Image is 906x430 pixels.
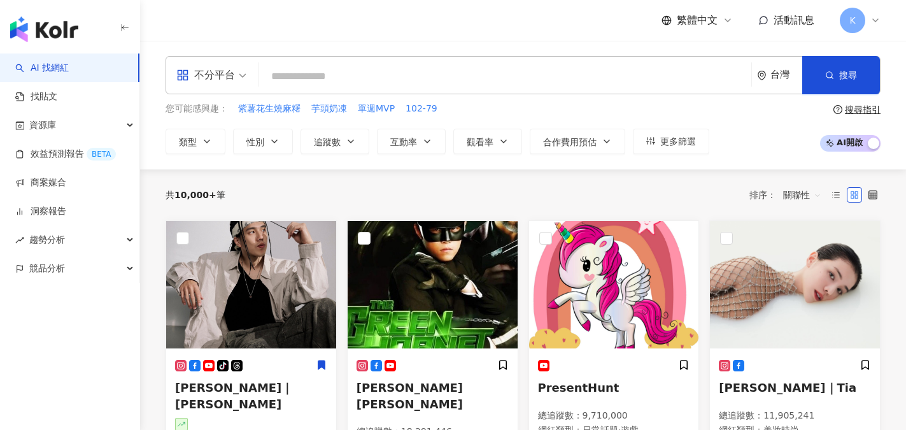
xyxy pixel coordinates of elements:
[845,104,881,115] div: 搜尋指引
[453,129,522,154] button: 觀看率
[538,410,690,422] p: 總追蹤數 ： 9,710,000
[538,381,619,394] span: PresentHunt
[15,176,66,189] a: 商案媒合
[529,221,699,348] img: KOL Avatar
[757,71,767,80] span: environment
[238,103,301,115] span: 紫薯花生燒麻糬
[29,226,65,254] span: 趨勢分析
[390,137,417,147] span: 互動率
[15,236,24,245] span: rise
[15,205,66,218] a: 洞察報告
[677,13,718,27] span: 繁體中文
[237,102,301,116] button: 紫薯花生燒麻糬
[166,103,228,115] span: 您可能感興趣：
[176,69,189,82] span: appstore
[348,221,518,348] img: KOL Avatar
[179,137,197,147] span: 類型
[357,381,463,410] span: [PERSON_NAME] [PERSON_NAME]
[467,137,493,147] span: 觀看率
[233,129,293,154] button: 性別
[15,90,57,103] a: 找貼文
[749,185,828,205] div: 排序：
[314,137,341,147] span: 追蹤數
[10,17,78,42] img: logo
[29,254,65,283] span: 競品分析
[530,129,625,154] button: 合作費用預估
[311,103,347,115] span: 芋頭奶凍
[301,129,369,154] button: 追蹤數
[166,190,225,200] div: 共 筆
[405,102,438,116] button: 102-79
[849,13,855,27] span: K
[633,129,709,154] button: 更多篩選
[176,65,235,85] div: 不分平台
[719,410,871,422] p: 總追蹤數 ： 11,905,241
[543,137,597,147] span: 合作費用預估
[166,129,225,154] button: 類型
[311,102,348,116] button: 芋頭奶凍
[358,103,395,115] span: 單週MVP
[774,14,814,26] span: 活動訊息
[377,129,446,154] button: 互動率
[770,69,802,80] div: 台灣
[174,190,216,200] span: 10,000+
[15,148,116,161] a: 效益預測報告BETA
[710,221,880,348] img: KOL Avatar
[246,137,264,147] span: 性別
[783,185,821,205] span: 關聯性
[719,381,856,394] span: [PERSON_NAME]｜Tia
[175,381,293,410] span: [PERSON_NAME]｜[PERSON_NAME]
[166,221,336,348] img: KOL Avatar
[802,56,880,94] button: 搜尋
[406,103,437,115] span: 102-79
[29,111,56,140] span: 資源庫
[357,102,395,116] button: 單週MVP
[839,70,857,80] span: 搜尋
[15,62,69,75] a: searchAI 找網紅
[833,105,842,114] span: question-circle
[660,136,696,147] span: 更多篩選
